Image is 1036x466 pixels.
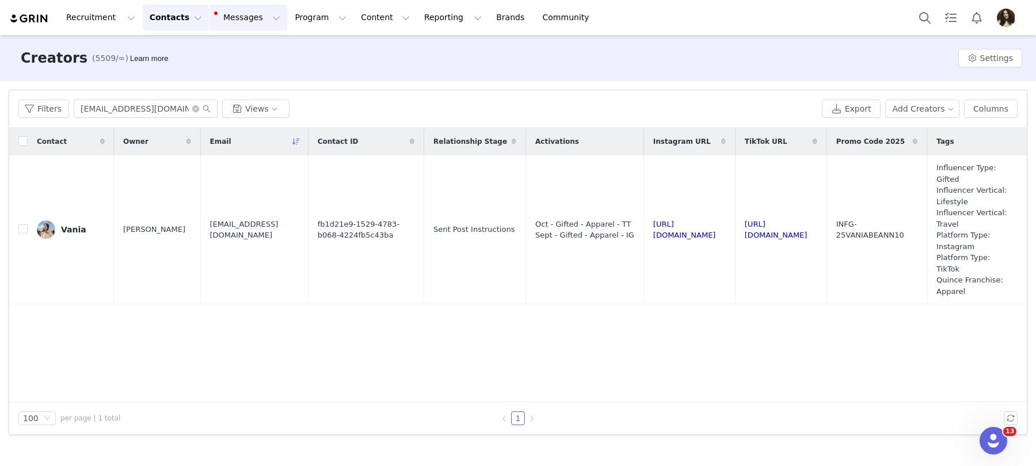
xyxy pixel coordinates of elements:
iframe: Intercom live chat [980,427,1007,454]
input: Search... [74,100,218,118]
button: Add Creators [885,100,960,118]
a: Community [536,5,601,30]
button: Search [912,5,938,30]
span: Contact [37,136,67,147]
span: (5509/∞) [92,52,128,64]
button: Recruitment [59,5,142,30]
button: Reporting [417,5,489,30]
i: icon: close-circle [192,105,199,112]
span: Promo Code 2025 [836,136,905,147]
button: Contacts [143,5,209,30]
button: Content [354,5,417,30]
a: Brands [489,5,535,30]
span: fb1d21e9-1529-4783-b068-4224fb5c43ba [318,219,414,241]
span: Instagram URL [653,136,711,147]
li: 1 [511,411,525,425]
span: Owner [123,136,148,147]
button: Program [288,5,353,30]
li: Previous Page [497,411,511,425]
button: Columns [964,100,1018,118]
span: per page | 1 total [60,413,120,423]
button: Notifications [964,5,989,30]
img: 15dec220-cd10-4af7-a7e1-c5451853b0a6.jpg [997,9,1015,27]
img: grin logo [9,13,49,24]
span: [PERSON_NAME] [123,224,185,235]
a: 1 [512,412,524,425]
span: [EMAIL_ADDRESS][DOMAIN_NAME] [210,219,299,241]
i: icon: left [501,415,508,422]
button: Filters [18,100,69,118]
a: [URL][DOMAIN_NAME] [745,220,808,240]
span: Relationship Stage [433,136,507,147]
a: Vania [37,220,105,239]
span: Contact ID [318,136,359,147]
div: 100 [23,412,39,425]
a: [URL][DOMAIN_NAME] [653,220,716,240]
button: Messages [210,5,287,30]
button: Views [222,100,290,118]
span: Influencer Type: Gifted Influencer Vertical: Lifestyle Influencer Vertical: Travel Platform Type:... [936,162,1013,297]
h3: Creators [21,48,87,68]
span: INFG-25VANIABEANN10 [836,219,917,241]
span: 13 [1003,427,1016,436]
a: Tasks [938,5,963,30]
button: Export [822,100,881,118]
img: fb1d21e9-1529-4783-b068-4224fb5c43ba.jpg [37,220,55,239]
span: TikTok URL [745,136,787,147]
span: Sent Post Instructions [433,224,515,235]
li: Next Page [525,411,539,425]
div: Oct - Gifted - Apparel - TT [535,219,634,230]
button: Profile [990,9,1027,27]
div: Tooltip anchor [128,53,170,64]
i: icon: down [44,415,51,423]
span: Tags [936,136,954,147]
i: icon: search [203,105,211,113]
span: Activations [535,136,579,147]
i: icon: right [528,415,535,422]
button: Settings [958,49,1022,67]
span: Email [210,136,231,147]
div: Vania [61,225,86,234]
div: Sept - Gifted - Apparel - IG [535,230,634,241]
